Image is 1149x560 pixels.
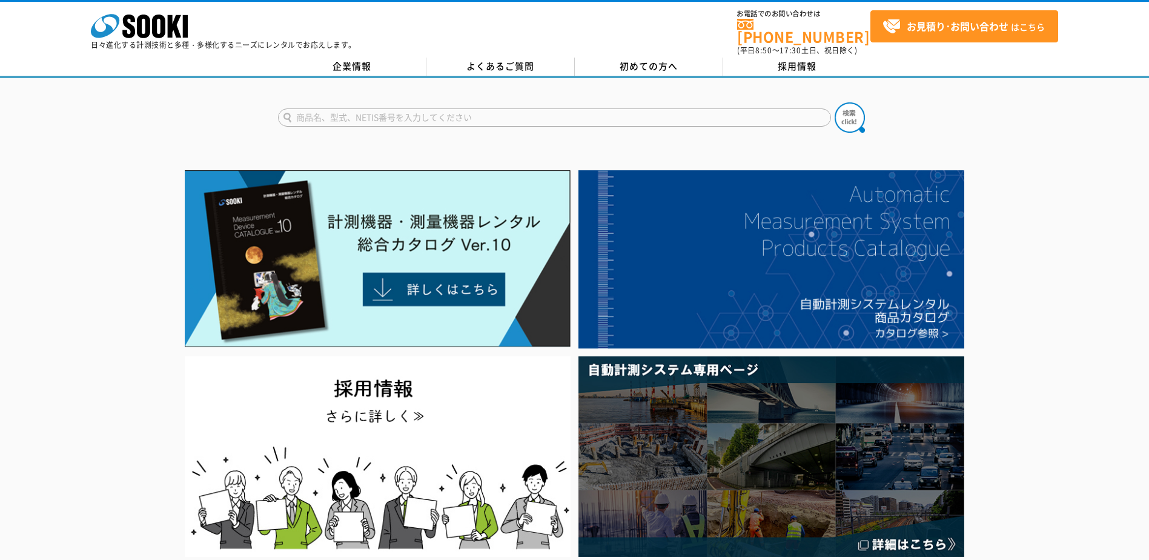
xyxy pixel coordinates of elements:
[278,108,831,127] input: 商品名、型式、NETIS番号を入力してください
[578,356,964,557] img: 自動計測システム専用ページ
[737,10,870,18] span: お電話でのお問い合わせは
[91,41,356,48] p: 日々進化する計測技術と多種・多様化するニーズにレンタルでお応えします。
[620,59,678,73] span: 初めての方へ
[575,58,723,76] a: 初めての方へ
[755,45,772,56] span: 8:50
[737,19,870,44] a: [PHONE_NUMBER]
[835,102,865,133] img: btn_search.png
[882,18,1045,36] span: はこちら
[426,58,575,76] a: よくあるご質問
[723,58,872,76] a: 採用情報
[780,45,801,56] span: 17:30
[870,10,1058,42] a: お見積り･お問い合わせはこちら
[907,19,1008,33] strong: お見積り･お問い合わせ
[737,45,857,56] span: (平日 ～ 土日、祝日除く)
[185,356,571,557] img: SOOKI recruit
[185,170,571,347] img: Catalog Ver10
[278,58,426,76] a: 企業情報
[578,170,964,348] img: 自動計測システムカタログ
